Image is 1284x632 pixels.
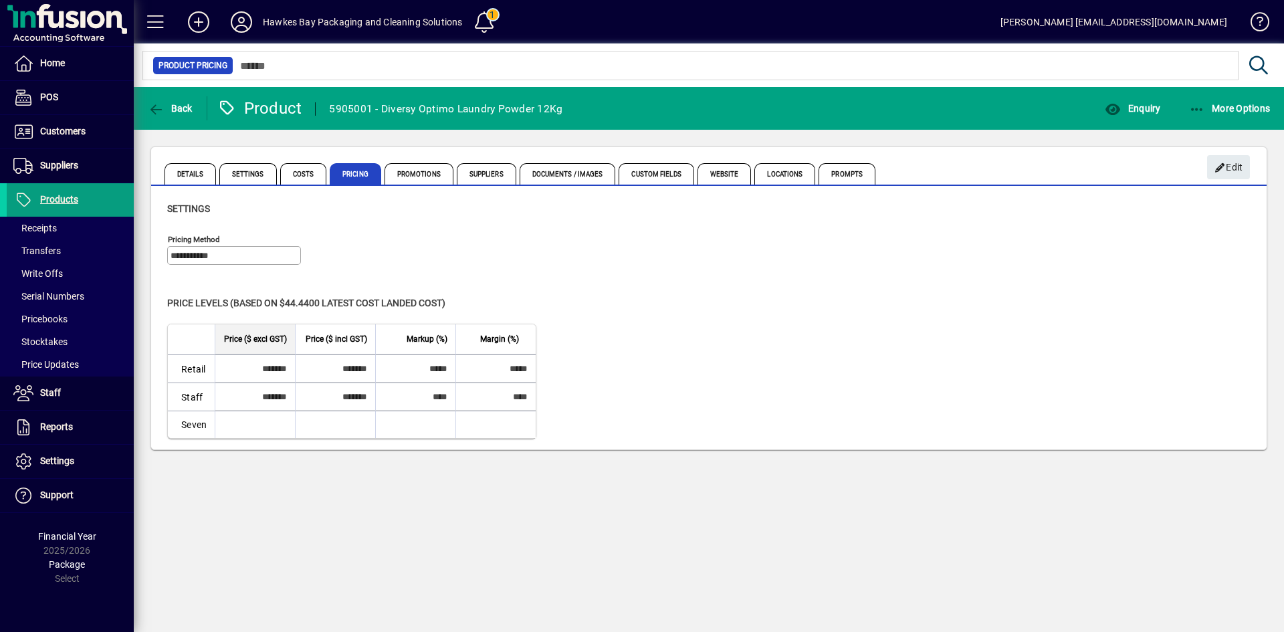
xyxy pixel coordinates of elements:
span: Edit [1214,156,1243,179]
span: Products [40,194,78,205]
span: Promotions [385,163,453,185]
a: Knowledge Base [1241,3,1267,46]
span: Custom Fields [619,163,693,185]
button: More Options [1186,96,1274,120]
a: POS [7,81,134,114]
span: Price levels (based on $44.4400 Latest cost landed cost) [167,298,445,308]
span: Stocktakes [13,336,68,347]
span: Documents / Images [520,163,616,185]
span: Costs [280,163,327,185]
span: Staff [40,387,61,398]
span: Enquiry [1105,103,1160,114]
a: Customers [7,115,134,148]
span: Home [40,58,65,68]
span: Price Updates [13,359,79,370]
span: Transfers [13,245,61,256]
a: Stocktakes [7,330,134,353]
a: Write Offs [7,262,134,285]
a: Suppliers [7,149,134,183]
span: Product Pricing [158,59,227,72]
span: Pricebooks [13,314,68,324]
a: Reports [7,411,134,444]
span: Financial Year [38,531,96,542]
span: Package [49,559,85,570]
button: Back [144,96,196,120]
a: Price Updates [7,353,134,376]
span: Pricing [330,163,381,185]
a: Transfers [7,239,134,262]
span: Support [40,490,74,500]
button: Profile [220,10,263,34]
td: Seven [168,411,215,438]
span: Settings [40,455,74,466]
a: Staff [7,377,134,410]
span: Settings [219,163,277,185]
span: Margin (%) [480,332,519,346]
span: More Options [1189,103,1271,114]
span: Serial Numbers [13,291,84,302]
a: Home [7,47,134,80]
span: Write Offs [13,268,63,279]
app-page-header-button: Back [134,96,207,120]
div: [PERSON_NAME] [EMAIL_ADDRESS][DOMAIN_NAME] [1000,11,1227,33]
a: Serial Numbers [7,285,134,308]
span: Details [165,163,216,185]
a: Receipts [7,217,134,239]
span: Customers [40,126,86,136]
div: Product [217,98,302,119]
mat-label: Pricing method [168,235,220,244]
span: Locations [754,163,815,185]
button: Enquiry [1101,96,1164,120]
a: Pricebooks [7,308,134,330]
td: Retail [168,354,215,383]
span: Reports [40,421,73,432]
td: Staff [168,383,215,411]
span: Prompts [819,163,875,185]
span: Price ($ incl GST) [306,332,367,346]
a: Settings [7,445,134,478]
span: Back [148,103,193,114]
span: Settings [167,203,210,214]
button: Add [177,10,220,34]
div: Hawkes Bay Packaging and Cleaning Solutions [263,11,463,33]
span: POS [40,92,58,102]
span: Suppliers [457,163,516,185]
span: Markup (%) [407,332,447,346]
span: Price ($ excl GST) [224,332,287,346]
span: Receipts [13,223,57,233]
span: Website [698,163,752,185]
span: Suppliers [40,160,78,171]
div: 5905001 - Diversy Optimo Laundry Powder 12Kg [329,98,562,120]
a: Support [7,479,134,512]
button: Edit [1207,155,1250,179]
